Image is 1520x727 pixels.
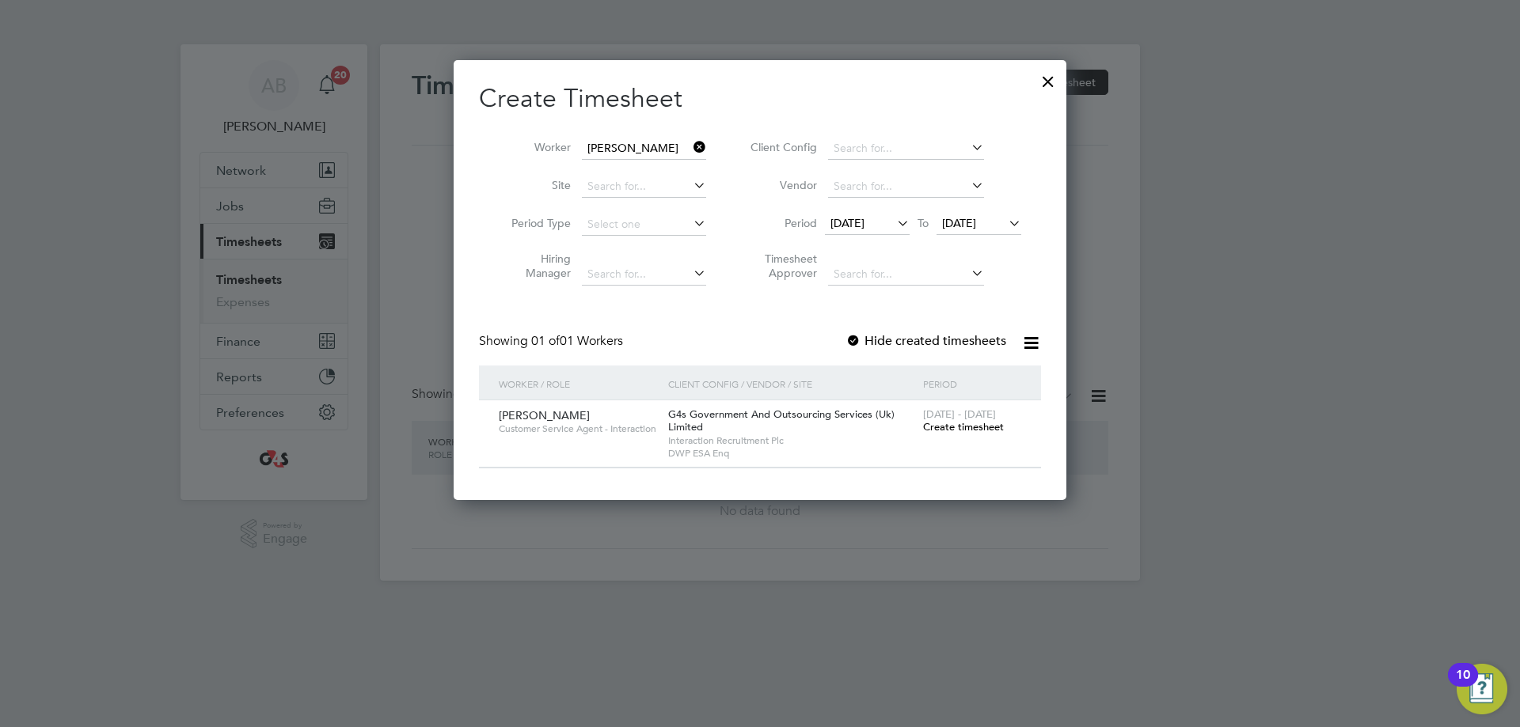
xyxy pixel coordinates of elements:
input: Search for... [582,263,706,286]
div: 10 [1456,675,1470,695]
label: Vendor [746,178,817,192]
label: Timesheet Approver [746,252,817,280]
span: [PERSON_NAME] [499,408,590,422]
input: Search for... [828,138,984,160]
input: Select one [582,214,706,236]
span: Create timesheet [923,420,1004,434]
span: G4s Government And Outsourcing Services (Uk) Limited [668,407,895,434]
span: 01 of [531,333,560,349]
input: Search for... [828,176,984,198]
span: To [913,213,933,233]
span: [DATE] - [DATE] [923,407,996,421]
label: Period Type [500,216,571,230]
div: Worker / Role [495,365,664,402]
div: Client Config / Vendor / Site [664,365,919,402]
input: Search for... [582,176,706,198]
input: Search for... [582,138,706,160]
label: Hide created timesheets [845,333,1006,349]
span: DWP ESA Enq [668,447,915,460]
label: Period [746,216,817,230]
button: Open Resource Center, 10 new notifications [1457,664,1507,714]
span: [DATE] [942,216,976,230]
div: Showing [479,333,626,350]
span: [DATE] [830,216,864,230]
div: Period [919,365,1025,402]
label: Client Config [746,140,817,154]
span: 01 Workers [531,333,623,349]
input: Search for... [828,263,984,286]
label: Worker [500,140,571,154]
span: Interaction Recruitment Plc [668,434,915,447]
h2: Create Timesheet [479,82,1041,115]
span: Customer Service Agent - Interaction [499,422,656,435]
label: Hiring Manager [500,252,571,280]
label: Site [500,178,571,192]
